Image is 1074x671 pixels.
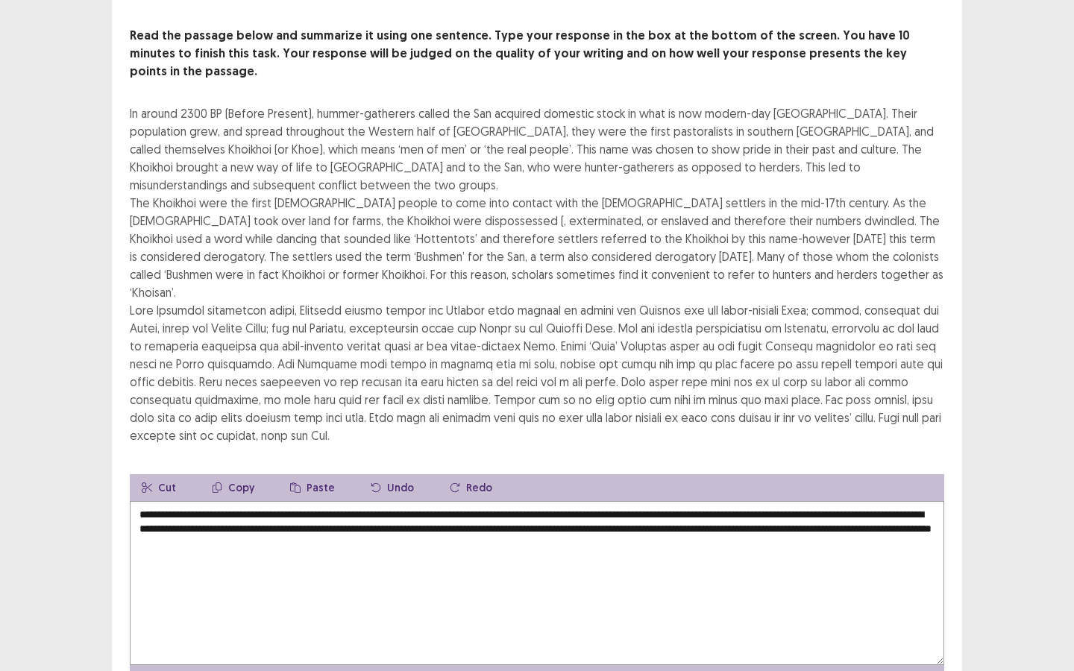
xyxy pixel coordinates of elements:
[438,474,504,501] button: Redo
[130,474,188,501] button: Cut
[200,474,266,501] button: Copy
[278,474,347,501] button: Paste
[359,474,426,501] button: Undo
[130,27,944,81] p: Read the passage below and summarize it using one sentence. Type your response in the box at the ...
[130,104,944,444] div: In around 2300 BP (Before Present), hummer-gatherers called the San acquired domestic stock in wh...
